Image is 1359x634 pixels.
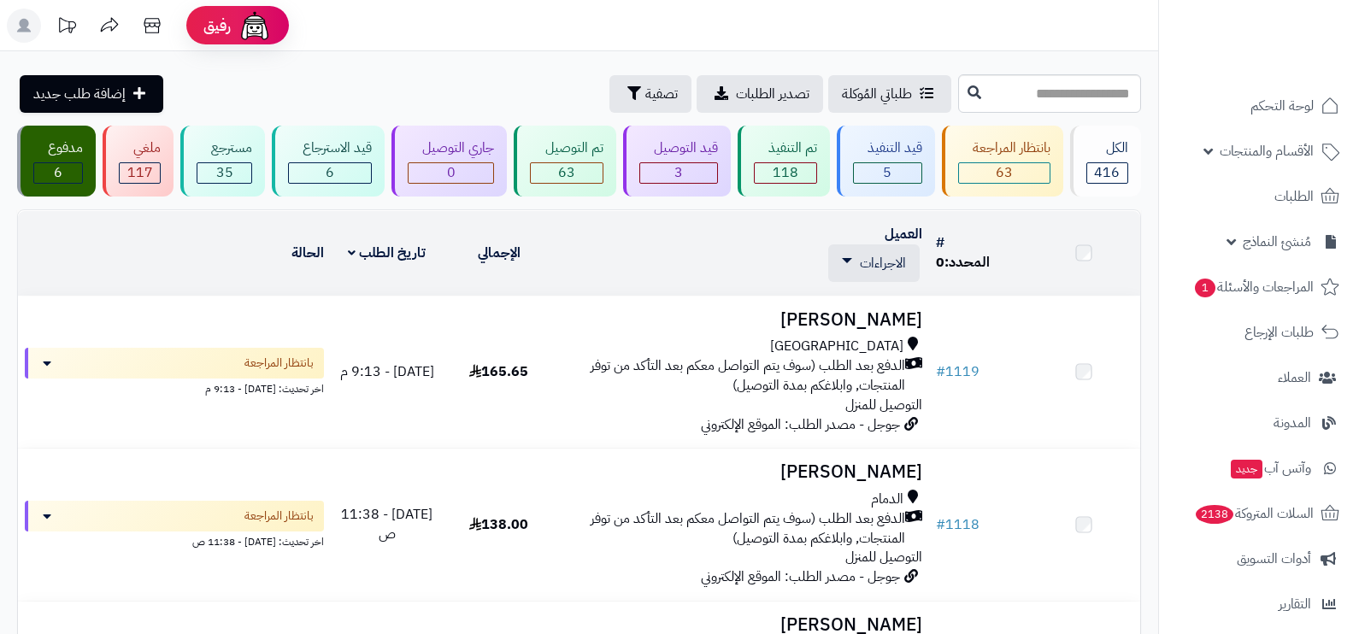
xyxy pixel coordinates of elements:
[828,75,951,113] a: طلباتي المُوكلة
[120,163,160,183] div: 117
[936,361,945,382] span: #
[1067,126,1144,197] a: الكل416
[1169,357,1349,398] a: العملاء
[54,162,62,183] span: 6
[119,138,161,158] div: ملغي
[883,162,891,183] span: 5
[45,9,88,47] a: تحديثات المنصة
[1169,493,1349,534] a: السلات المتروكة2138
[1169,176,1349,217] a: الطلبات
[959,163,1050,183] div: 63
[1250,94,1314,118] span: لوحة التحكم
[1169,312,1349,353] a: طلبات الإرجاع
[645,84,678,104] span: تصفية
[216,162,233,183] span: 35
[1278,366,1311,390] span: العملاء
[1086,138,1128,158] div: الكل
[14,126,99,197] a: مدفوع 6
[348,243,426,263] a: تاريخ الطلب
[1195,279,1215,297] span: 1
[697,75,823,113] a: تصدير الطلبات
[1243,48,1343,84] img: logo-2.png
[288,138,372,158] div: قيد الاسترجاع
[736,84,809,104] span: تصدير الطلبات
[639,138,718,158] div: قيد التوصيل
[674,162,683,183] span: 3
[197,163,251,183] div: 35
[1169,402,1349,443] a: المدونة
[530,138,603,158] div: تم التوصيل
[33,84,126,104] span: إضافة طلب جديد
[842,253,906,273] a: الاجراءات
[936,361,980,382] a: #1119
[958,138,1050,158] div: بانتظار المراجعة
[936,252,944,273] span: 0
[620,126,734,197] a: قيد التوصيل 3
[562,310,921,330] h3: [PERSON_NAME]
[408,138,494,158] div: جاري التوصيل
[388,126,510,197] a: جاري التوصيل 0
[558,162,575,183] span: 63
[244,508,314,525] span: بانتظار المراجعة
[1169,85,1349,126] a: لوحة التحكم
[1244,320,1314,344] span: طلبات الإرجاع
[701,414,900,435] span: جوجل - مصدر الطلب: الموقع الإلكتروني
[289,163,371,183] div: 6
[701,566,900,587] span: جوجل - مصدر الطلب: الموقع الإلكتروني
[1193,275,1314,299] span: المراجعات والأسئلة
[770,337,903,356] span: [GEOGRAPHIC_DATA]
[562,509,904,549] span: الدفع بعد الطلب (سوف يتم التواصل معكم بعد التأكد من توفر المنتجات, وابلاغكم بمدة التوصيل)
[531,163,602,183] div: 63
[447,162,456,183] span: 0
[936,514,980,535] a: #1118
[409,163,493,183] div: 0
[340,361,434,382] span: [DATE] - 9:13 م
[1169,538,1349,579] a: أدوات التسويق
[936,232,944,253] a: #
[469,514,528,535] span: 138.00
[833,126,938,197] a: قيد التنفيذ 5
[197,138,252,158] div: مسترجع
[860,253,906,273] span: الاجراءات
[478,243,521,263] a: الإجمالي
[885,224,922,244] a: العميل
[1231,460,1262,478] span: جديد
[268,126,388,197] a: قيد الاسترجاع 6
[25,379,324,396] div: اخر تحديث: [DATE] - 9:13 م
[34,163,82,183] div: 6
[996,162,1013,183] span: 63
[734,126,833,197] a: تم التنفيذ 118
[936,253,1021,273] div: المحدد:
[562,462,921,482] h3: [PERSON_NAME]
[1274,411,1311,435] span: المدونة
[1279,592,1311,616] span: التقارير
[20,75,163,113] a: إضافة طلب جديد
[177,126,268,197] a: مسترجع 35
[244,355,314,372] span: بانتظار المراجعة
[1196,505,1233,524] span: 2138
[291,243,324,263] a: الحالة
[1243,230,1311,254] span: مُنشئ النماذج
[1194,502,1314,525] span: السلات المتروكة
[341,504,432,544] span: [DATE] - 11:38 ص
[609,75,691,113] button: تصفية
[1094,162,1120,183] span: 416
[99,126,177,197] a: ملغي 117
[127,162,153,183] span: 117
[755,163,816,183] div: 118
[640,163,717,183] div: 3
[1229,456,1311,480] span: وآتس آب
[754,138,817,158] div: تم التنفيذ
[845,395,922,415] span: التوصيل للمنزل
[562,356,904,396] span: الدفع بعد الطلب (سوف يتم التواصل معكم بعد التأكد من توفر المنتجات, وابلاغكم بمدة التوصيل)
[936,514,945,535] span: #
[853,138,922,158] div: قيد التنفيذ
[871,490,903,509] span: الدمام
[238,9,272,43] img: ai-face.png
[1237,547,1311,571] span: أدوات التسويق
[33,138,83,158] div: مدفوع
[1220,139,1314,163] span: الأقسام والمنتجات
[203,15,231,36] span: رفيق
[938,126,1067,197] a: بانتظار المراجعة 63
[510,126,619,197] a: تم التوصيل 63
